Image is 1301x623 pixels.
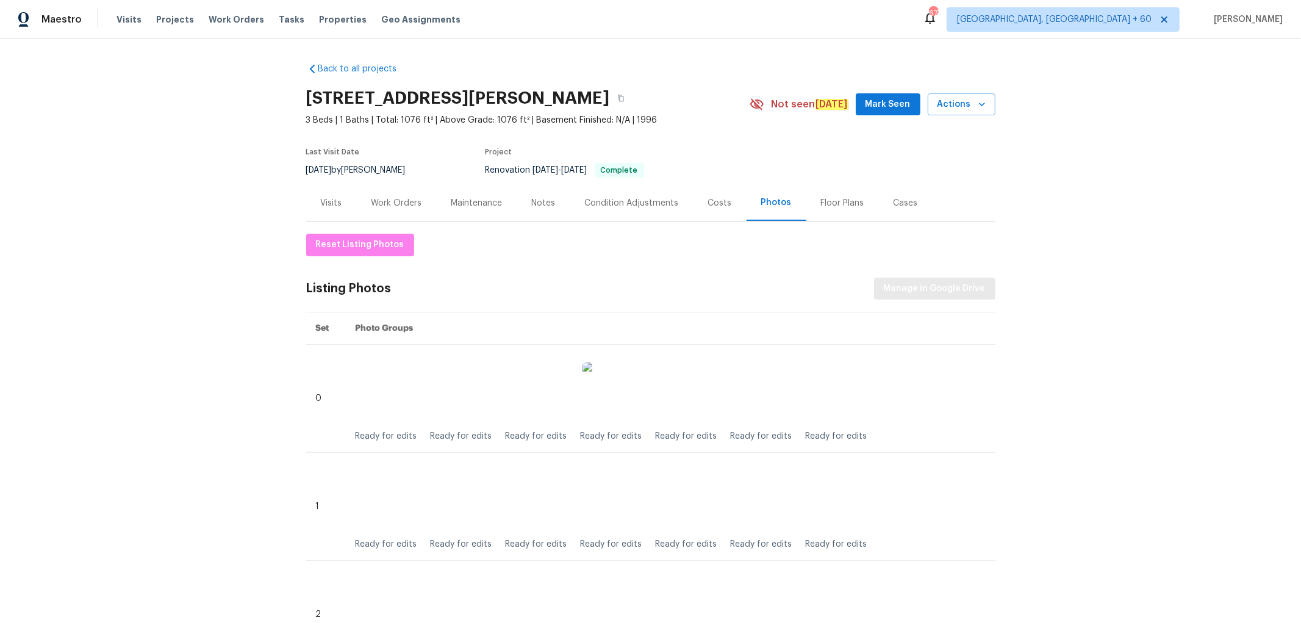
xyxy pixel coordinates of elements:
[730,430,792,442] div: Ready for edits
[533,166,587,175] span: -
[306,312,345,345] th: Set
[805,430,867,442] div: Ready for edits
[655,430,717,442] div: Ready for edits
[866,97,911,112] span: Mark Seen
[730,538,792,550] div: Ready for edits
[884,281,986,297] span: Manage in Google Drive
[805,538,867,550] div: Ready for edits
[451,197,503,209] div: Maintenance
[505,538,567,550] div: Ready for edits
[306,148,360,156] span: Last Visit Date
[580,538,642,550] div: Ready for edits
[345,312,995,345] th: Photo Groups
[355,430,417,442] div: Ready for edits
[116,13,142,26] span: Visits
[505,430,567,442] div: Ready for edits
[596,167,643,174] span: Complete
[306,234,414,256] button: Reset Listing Photos
[580,430,642,442] div: Ready for edits
[532,197,556,209] div: Notes
[562,166,587,175] span: [DATE]
[306,283,392,295] div: Listing Photos
[306,92,610,104] h2: [STREET_ADDRESS][PERSON_NAME]
[430,430,492,442] div: Ready for edits
[209,13,264,26] span: Work Orders
[761,196,792,209] div: Photos
[957,13,1152,26] span: [GEOGRAPHIC_DATA], [GEOGRAPHIC_DATA] + 60
[156,13,194,26] span: Projects
[533,166,559,175] span: [DATE]
[1209,13,1283,26] span: [PERSON_NAME]
[316,237,404,253] span: Reset Listing Photos
[928,93,995,116] button: Actions
[655,538,717,550] div: Ready for edits
[937,97,986,112] span: Actions
[319,13,367,26] span: Properties
[894,197,918,209] div: Cases
[306,345,345,453] td: 0
[815,99,848,110] em: [DATE]
[321,197,342,209] div: Visits
[371,197,422,209] div: Work Orders
[874,278,995,300] button: Manage in Google Drive
[306,453,345,561] td: 1
[610,87,632,109] button: Copy Address
[772,98,848,110] span: Not seen
[486,166,644,175] span: Renovation
[821,197,864,209] div: Floor Plans
[486,148,512,156] span: Project
[306,63,423,75] a: Back to all projects
[41,13,82,26] span: Maestro
[430,538,492,550] div: Ready for edits
[306,114,750,126] span: 3 Beds | 1 Baths | Total: 1076 ft² | Above Grade: 1076 ft² | Basement Finished: N/A | 1996
[585,197,679,209] div: Condition Adjustments
[355,538,417,550] div: Ready for edits
[306,166,332,175] span: [DATE]
[856,93,920,116] button: Mark Seen
[381,13,461,26] span: Geo Assignments
[306,163,420,178] div: by [PERSON_NAME]
[929,7,937,20] div: 677
[708,197,732,209] div: Costs
[279,15,304,24] span: Tasks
